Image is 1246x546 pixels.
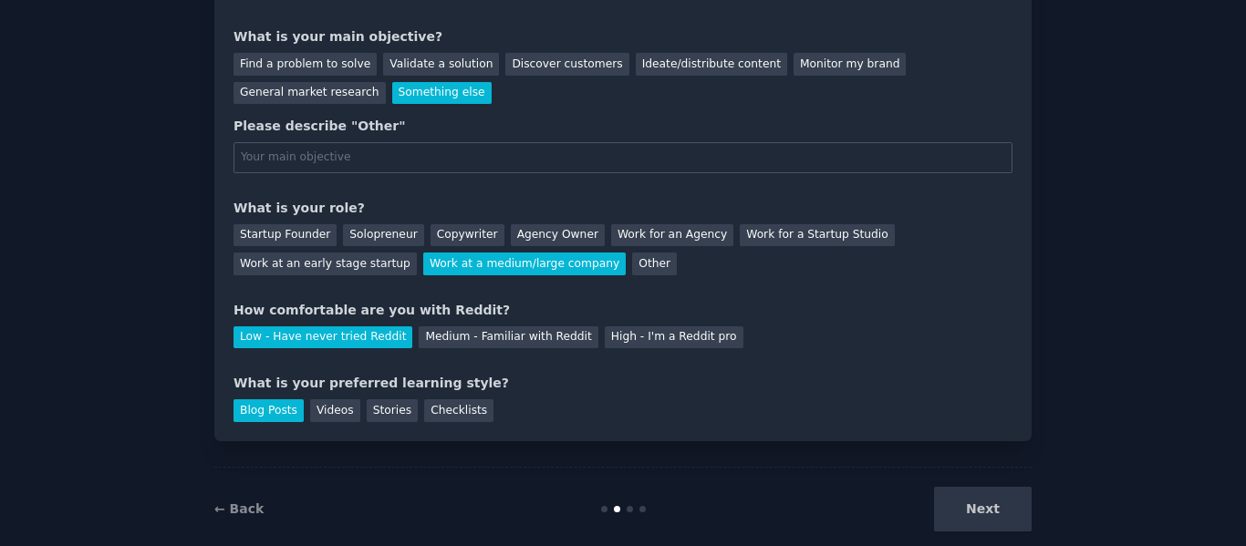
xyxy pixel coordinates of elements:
div: Low - Have never tried Reddit [234,326,412,349]
div: What is your preferred learning style? [234,374,1012,393]
div: How comfortable are you with Reddit? [234,301,1012,320]
div: Ideate/distribute content [636,53,787,76]
div: What is your main objective? [234,27,1012,46]
div: General market research [234,82,386,105]
div: Work at a medium/large company [423,252,626,275]
div: Blog Posts [234,399,304,422]
div: Find a problem to solve [234,53,377,76]
div: Work for a Startup Studio [740,224,894,247]
div: Stories [367,399,418,422]
div: Other [632,252,677,275]
div: Agency Owner [511,224,605,247]
div: What is your role? [234,199,1012,218]
div: High - I'm a Reddit pro [605,326,743,349]
div: Work at an early stage startup [234,252,417,275]
input: Your main objective [234,142,1012,173]
div: Something else [392,82,492,105]
div: Solopreneur [343,224,423,247]
div: Please describe "Other" [234,117,1012,136]
div: Videos [310,399,360,422]
a: ← Back [214,501,264,516]
div: Validate a solution [383,53,499,76]
div: Medium - Familiar with Reddit [419,326,597,349]
div: Copywriter [431,224,504,247]
div: Work for an Agency [611,224,733,247]
div: Startup Founder [234,224,337,247]
div: Monitor my brand [794,53,906,76]
div: Checklists [424,399,493,422]
div: Discover customers [505,53,628,76]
